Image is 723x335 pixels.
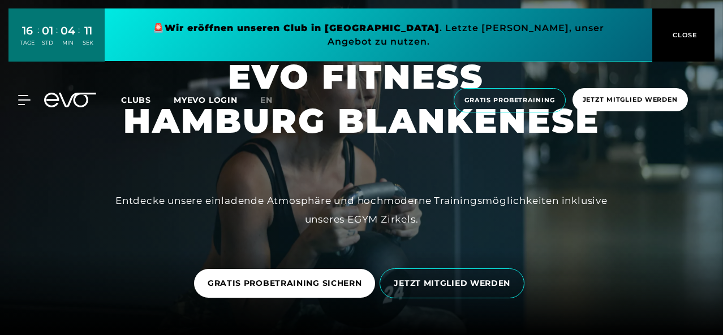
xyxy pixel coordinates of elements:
div: TAGE [20,39,35,47]
span: Jetzt Mitglied werden [583,95,678,105]
button: CLOSE [652,8,715,62]
span: GRATIS PROBETRAINING SICHERN [208,277,362,289]
a: Gratis Probetraining [450,88,569,112]
div: Entdecke unsere einladende Atmosphäre und hochmoderne Trainingsmöglichkeiten inklusive unseres EG... [107,192,616,228]
div: : [37,24,39,54]
a: JETZT MITGLIED WERDEN [380,260,529,307]
div: STD [42,39,53,47]
div: MIN [61,39,75,47]
span: JETZT MITGLIED WERDEN [394,277,510,289]
div: : [56,24,58,54]
div: 01 [42,23,53,39]
a: Clubs [121,94,174,105]
a: Jetzt Mitglied werden [569,88,691,112]
span: Gratis Probetraining [464,95,555,105]
span: Clubs [121,95,151,105]
div: 11 [83,23,93,39]
div: 16 [20,23,35,39]
a: MYEVO LOGIN [174,95,238,105]
div: 04 [61,23,75,39]
a: GRATIS PROBETRAINING SICHERN [194,260,380,306]
a: en [260,94,286,107]
span: en [260,95,273,105]
div: : [78,24,80,54]
span: CLOSE [670,30,698,40]
div: SEK [83,39,93,47]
